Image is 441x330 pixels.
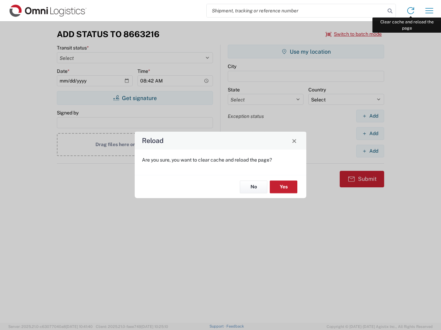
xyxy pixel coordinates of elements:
button: Yes [270,180,297,193]
h4: Reload [142,136,164,146]
button: Close [289,136,299,145]
button: No [240,180,267,193]
p: Are you sure, you want to clear cache and reload the page? [142,157,299,163]
input: Shipment, tracking or reference number [207,4,385,17]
